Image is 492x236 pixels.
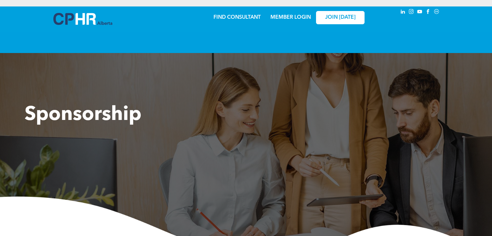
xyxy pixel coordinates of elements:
a: FIND CONSULTANT [213,15,261,20]
a: instagram [408,8,415,17]
img: A blue and white logo for cp alberta [53,13,112,25]
a: linkedin [399,8,407,17]
a: MEMBER LOGIN [270,15,311,20]
span: Sponsorship [25,105,141,125]
span: JOIN [DATE] [325,15,355,21]
a: youtube [416,8,423,17]
a: Social network [433,8,440,17]
a: facebook [425,8,432,17]
a: JOIN [DATE] [316,11,365,24]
